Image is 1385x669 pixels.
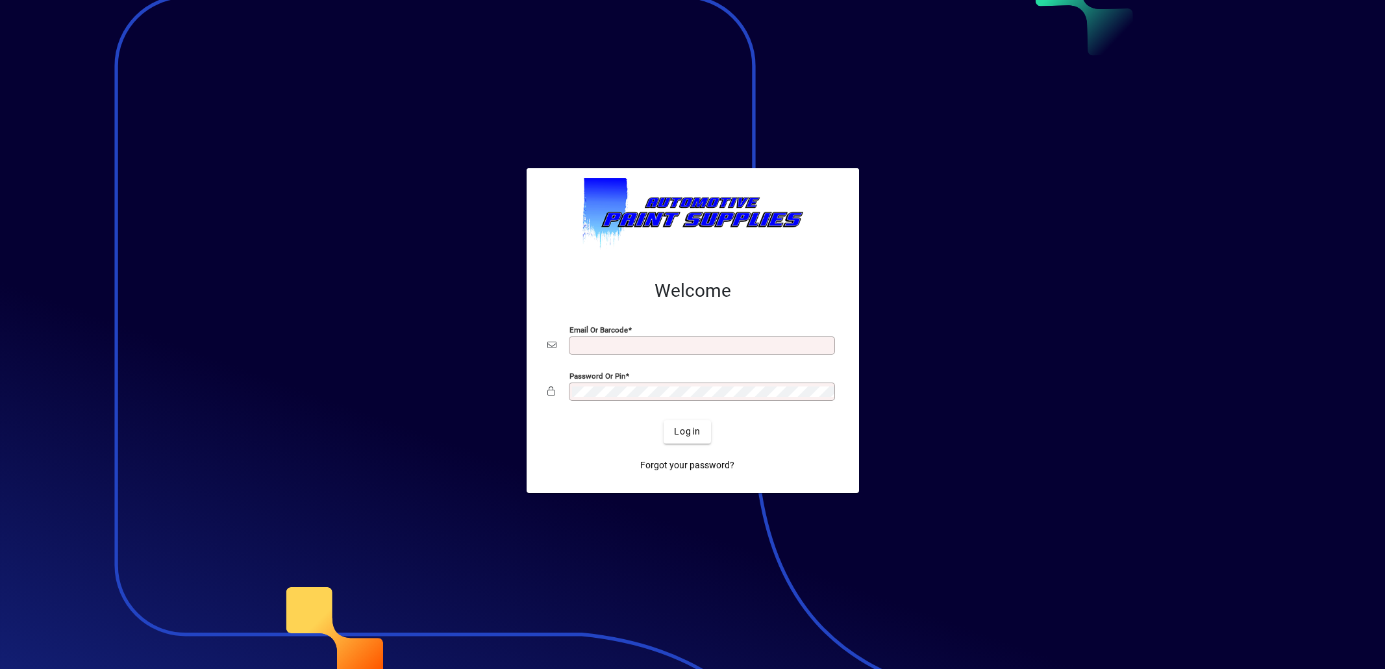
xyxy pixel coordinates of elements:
span: Login [674,425,701,438]
mat-label: Password or Pin [569,371,625,380]
span: Forgot your password? [640,459,734,472]
h2: Welcome [547,280,838,302]
button: Login [664,420,711,444]
mat-label: Email or Barcode [569,325,628,334]
a: Forgot your password? [635,454,740,477]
